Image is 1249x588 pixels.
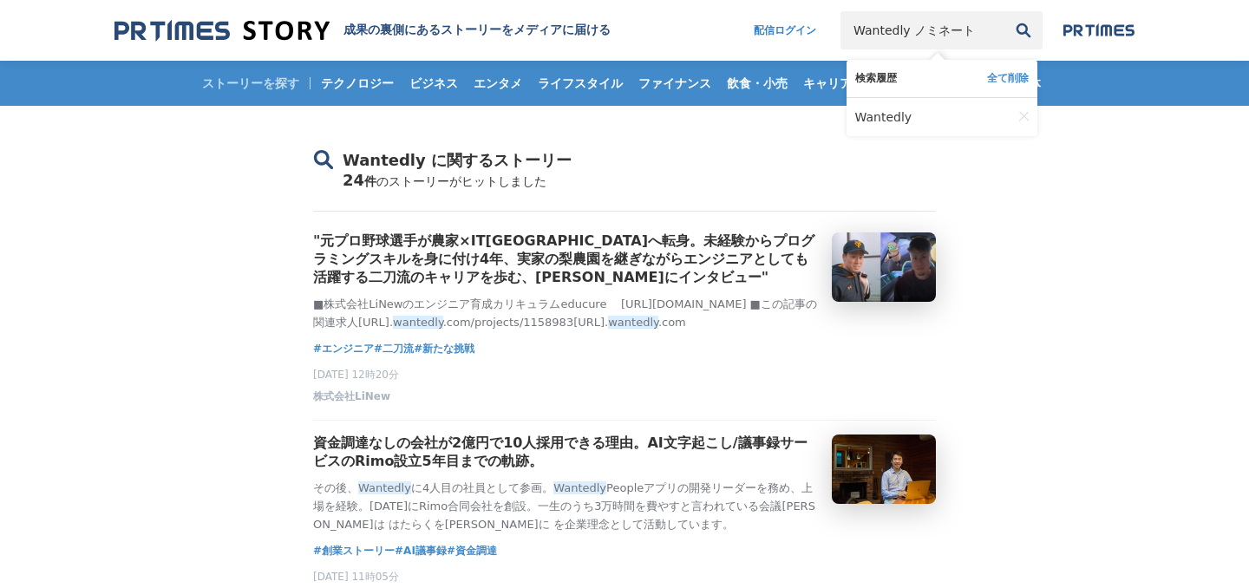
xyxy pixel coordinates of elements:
a: 飲食・小売 [720,61,795,106]
em: Wantedly [553,481,606,494]
a: 成果の裏側にあるストーリーをメディアに届ける 成果の裏側にあるストーリーをメディアに届ける [114,19,611,42]
em: Wantedly [358,481,411,494]
a: 株式会社LiNew [313,394,390,406]
p: ■株式会社LiNewのエンジニア育成カリキュラムeducure [URL][DOMAIN_NAME] ■この記事の関連求人[URL]. .com/projects/1158983[URL]. .com [313,296,818,332]
span: ビジネス [402,75,465,91]
span: Wantedly に関するストーリー [343,151,572,169]
span: のストーリーがヒットしました [376,174,546,188]
input: キーワードで検索 [840,11,1004,49]
span: キャリア・教育 [796,75,895,91]
div: 24 [313,171,936,212]
a: #創業ストーリー [313,542,395,559]
a: ビジネス [402,61,465,106]
a: #新たな挑戦 [414,340,474,357]
a: エンタメ [467,61,529,106]
button: 検索 [1004,11,1043,49]
em: wantedly [393,316,443,329]
a: 資金調達なしの会社が2億円で10人採用できる理由。AI文字起こし/議事録サービスのRimo設立5年目までの軌跡。その後、Wantedlyに4人目の社員として参画。WantedlyPeopleアプ... [313,434,936,533]
span: テクノロジー [314,75,401,91]
a: #AI議事録 [395,542,447,559]
a: 配信ログイン [736,11,834,49]
span: 飲食・小売 [720,75,795,91]
h3: 資金調達なしの会社が2億円で10人採用できる理由。AI文字起こし/議事録サービスのRimo設立5年目までの軌跡。 [313,434,818,471]
a: #資金調達 [447,542,497,559]
em: wantedly [608,316,658,329]
a: キャリア・教育 [796,61,895,106]
p: [DATE] 11時05分 [313,570,936,585]
a: テクノロジー [314,61,401,106]
span: ファイナンス [631,75,718,91]
span: Wantedly [855,110,912,124]
span: 株式会社LiNew [313,389,390,404]
a: Wantedly [855,98,1012,136]
a: "元プロ野球選手が農家×IT[GEOGRAPHIC_DATA]へ転身。未経験からプログラミングスキルを身に付け4年、実家の梨農園を継ぎながらエンジニアとしても活躍する二刀流のキャリアを歩む、[P... [313,232,936,332]
span: エンタメ [467,75,529,91]
a: ファイナンス [631,61,718,106]
a: #二刀流 [374,340,414,357]
a: #エンジニア [313,340,374,357]
p: [DATE] 12時20分 [313,368,936,382]
img: 成果の裏側にあるストーリーをメディアに届ける [114,19,330,42]
h1: 成果の裏側にあるストーリーをメディアに届ける [343,23,611,38]
span: 検索履歴 [855,71,897,86]
a: ライフスタイル [531,61,630,106]
span: ライフスタイル [531,75,630,91]
p: その後、 に4人目の社員として参画。 Peopleアプリの開発リーダーを務め、上場を経験。[DATE]にRimo合同会社を創設。一生のうち3万時間を費やすと言われている会議[PERSON_NAM... [313,480,818,533]
h3: "元プロ野球選手が農家×IT[GEOGRAPHIC_DATA]へ転身。未経験からプログラミングスキルを身に付け4年、実家の梨農園を継ぎながらエンジニアとしても活躍する二刀流のキャリアを歩む、[P... [313,232,818,287]
button: 全て削除 [987,71,1029,86]
span: 件 [364,174,376,188]
img: prtimes [1063,23,1135,37]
